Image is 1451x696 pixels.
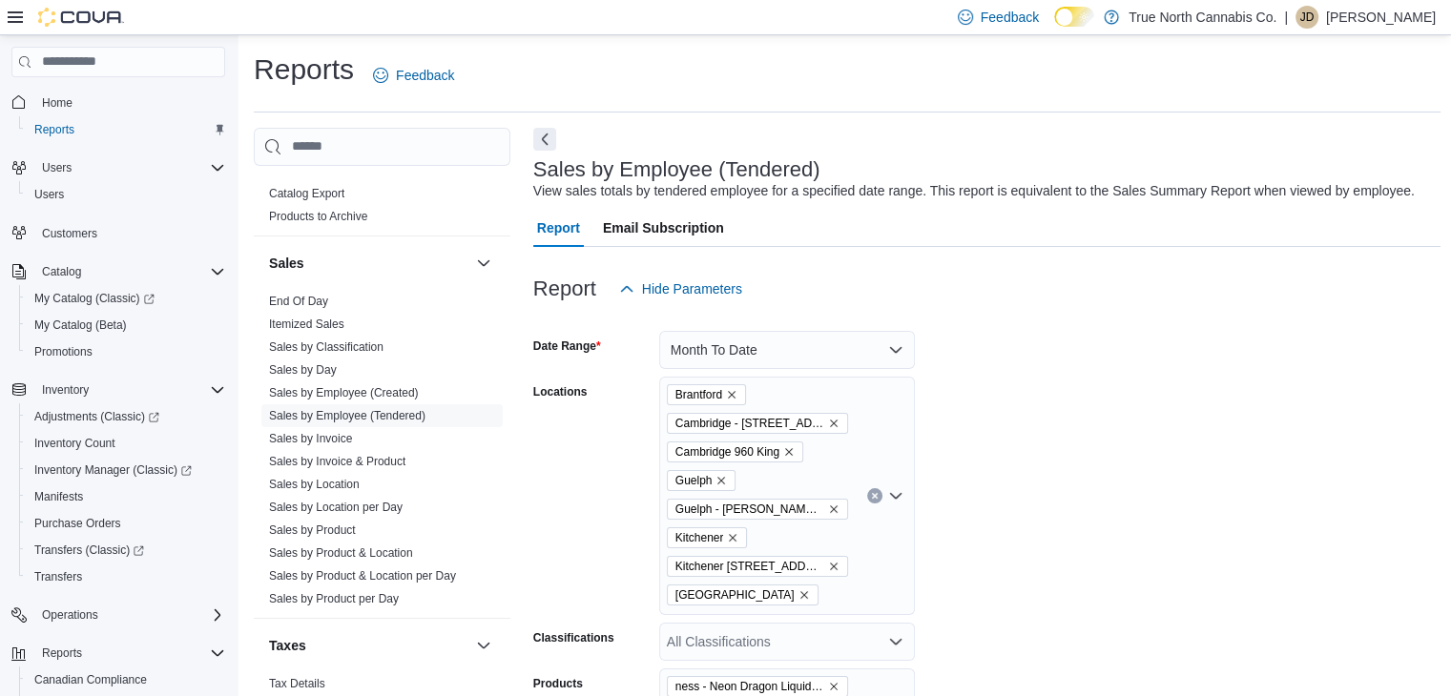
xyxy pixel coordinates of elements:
[34,187,64,202] span: Users
[19,666,233,693] button: Canadian Compliance
[254,290,510,618] div: Sales
[611,270,750,308] button: Hide Parameters
[675,585,795,604] span: [GEOGRAPHIC_DATA]
[269,209,367,224] span: Products to Archive
[269,478,360,491] a: Sales by Location
[34,317,127,333] span: My Catalog (Beta)
[19,430,233,457] button: Inventory Count
[667,384,746,405] span: Brantford
[269,522,356,538] span: Sales by Product
[667,470,736,491] span: Guelph
[537,209,580,247] span: Report
[1129,6,1276,29] p: True North Cannabis Co.
[27,118,82,141] a: Reports
[727,532,738,543] button: Remove Kitchener from selection in this group
[42,382,89,398] span: Inventory
[42,607,98,623] span: Operations
[42,645,82,661] span: Reports
[798,589,810,601] button: Remove Mississauga from selection in this group
[19,537,233,563] a: Transfers (Classic)
[34,542,144,558] span: Transfers (Classic)
[27,287,162,310] a: My Catalog (Classic)
[667,556,848,577] span: Kitchener 1 Queen St
[269,636,306,655] h3: Taxes
[27,405,167,428] a: Adjustments (Classic)
[4,602,233,628] button: Operations
[27,668,225,691] span: Canadian Compliance
[34,642,90,665] button: Reports
[675,414,824,433] span: Cambridge - [STREET_ADDRESS]
[715,475,727,486] button: Remove Guelph from selection in this group
[27,432,225,455] span: Inventory Count
[269,254,304,273] h3: Sales
[27,118,225,141] span: Reports
[533,338,601,354] label: Date Range
[269,431,352,446] span: Sales by Invoice
[603,209,724,247] span: Email Subscription
[27,183,225,206] span: Users
[34,122,74,137] span: Reports
[269,500,403,515] span: Sales by Location per Day
[27,340,100,363] a: Promotions
[254,51,354,89] h1: Reports
[269,294,328,309] span: End Of Day
[34,489,83,504] span: Manifests
[269,339,383,355] span: Sales by Classification
[269,501,403,514] a: Sales by Location per Day
[642,279,742,298] span: Hide Parameters
[254,182,510,235] div: Products
[27,485,225,508] span: Manifests
[27,432,123,455] a: Inventory Count
[675,528,724,547] span: Kitchener
[27,459,225,481] span: Inventory Manager (Classic)
[269,340,383,354] a: Sales by Classification
[533,630,614,645] label: Classifications
[269,432,352,445] a: Sales by Invoice
[34,569,82,584] span: Transfers
[27,512,225,535] span: Purchase Orders
[34,156,79,179] button: Users
[533,158,820,181] h3: Sales by Employee (Tendered)
[27,539,225,562] span: Transfers (Classic)
[1300,6,1315,29] span: JD
[269,186,344,201] span: Catalog Export
[269,591,399,606] span: Sales by Product per Day
[269,385,419,400] span: Sales by Employee (Created)
[269,408,425,423] span: Sales by Employee (Tendered)
[1054,27,1055,28] span: Dark Mode
[27,485,91,508] a: Manifests
[27,183,72,206] a: Users
[888,634,903,649] button: Open list of options
[42,95,73,111] span: Home
[269,636,468,655] button: Taxes
[34,379,225,401] span: Inventory
[34,642,225,665] span: Reports
[675,471,713,490] span: Guelph
[659,331,915,369] button: Month To Date
[42,226,97,241] span: Customers
[269,592,399,605] a: Sales by Product per Day
[365,56,462,94] a: Feedback
[269,455,405,468] a: Sales by Invoice & Product
[34,436,115,451] span: Inventory Count
[34,260,225,283] span: Catalog
[34,291,155,306] span: My Catalog (Classic)
[4,258,233,285] button: Catalog
[27,340,225,363] span: Promotions
[34,344,93,359] span: Promotions
[533,128,556,151] button: Next
[34,604,225,626] span: Operations
[667,413,848,434] span: Cambridge - 51 Main St
[675,677,824,696] span: ness - Neon Dragon Liquid Diamonds AIO Vape - Hybrid - 1g
[27,314,225,337] span: My Catalog (Beta)
[675,442,779,461] span: Cambridge 960 King
[269,362,337,378] span: Sales by Day
[472,144,495,167] button: Products
[42,264,81,279] span: Catalog
[27,565,90,588] a: Transfers
[269,454,405,469] span: Sales by Invoice & Product
[269,477,360,492] span: Sales by Location
[269,569,456,583] a: Sales by Product & Location per Day
[269,545,413,561] span: Sales by Product & Location
[27,565,225,588] span: Transfers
